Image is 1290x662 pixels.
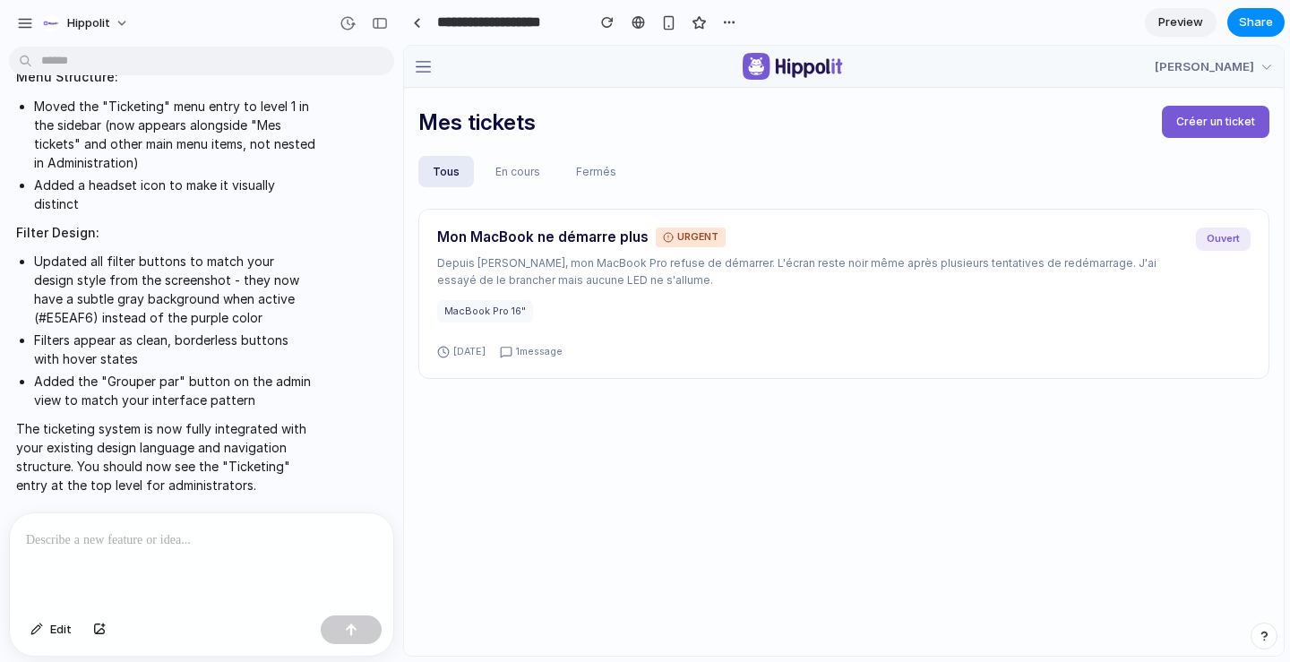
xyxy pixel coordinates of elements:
[1158,13,1203,31] span: Preview
[33,183,245,201] h3: Mon MacBook ne démarre plus
[67,14,110,32] span: Hippolit
[34,372,315,409] li: Added the "Grouper par" button on the admin view to match your interface pattern
[49,298,82,314] span: [DATE]
[112,298,159,314] span: 1 message
[758,60,865,92] button: Créer un ticket
[1239,13,1273,31] span: Share
[77,110,150,142] button: En cours
[21,615,81,644] button: Edit
[34,252,315,327] li: Updated all filter buttons to match your design style from the screenshot - they now have a subtl...
[743,11,869,30] button: [PERSON_NAME]
[35,9,138,38] button: Hippolit
[792,182,847,205] div: Ouvert
[34,176,315,213] li: Added a headset icon to make it visually distinct
[34,331,315,368] li: Filters appear as clean, borderless buttons with hover states
[1227,8,1285,37] button: Share
[14,63,132,90] h2: Mes tickets
[158,110,227,142] button: Fermés
[33,209,778,244] p: Depuis [PERSON_NAME], mon MacBook Pro refuse de démarrer. L'écran reste noir même après plusieurs...
[33,254,129,278] span: MacBook Pro 16"
[16,225,99,240] strong: Filter Design:
[16,69,118,84] strong: Menu Structure:
[16,419,315,494] p: The ticketing system is now fully integrated with your existing design language and navigation st...
[14,110,70,142] button: Tous
[751,13,850,28] span: [PERSON_NAME]
[50,621,72,639] span: Edit
[1145,8,1217,37] a: Preview
[34,97,315,172] li: Moved the "Ticketing" menu entry to level 1 in the sidebar (now appears alongside "Mes tickets" a...
[252,182,322,202] span: URGENT
[339,7,439,34] img: Hippolit
[772,69,851,82] span: Créer un ticket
